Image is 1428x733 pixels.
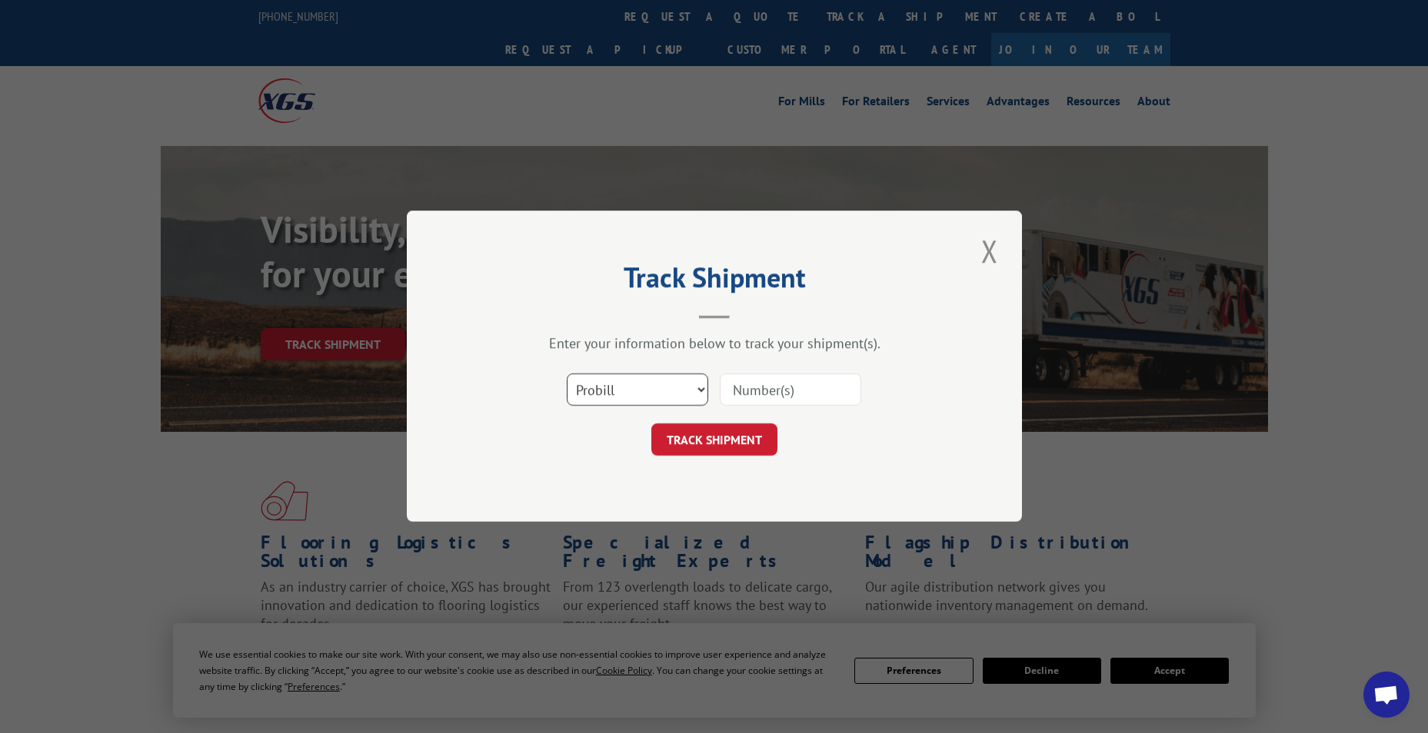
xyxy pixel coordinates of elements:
a: Open chat [1363,672,1410,718]
h2: Track Shipment [484,267,945,296]
button: Close modal [977,230,1003,272]
button: TRACK SHIPMENT [651,424,777,456]
input: Number(s) [720,374,861,406]
div: Enter your information below to track your shipment(s). [484,335,945,353]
